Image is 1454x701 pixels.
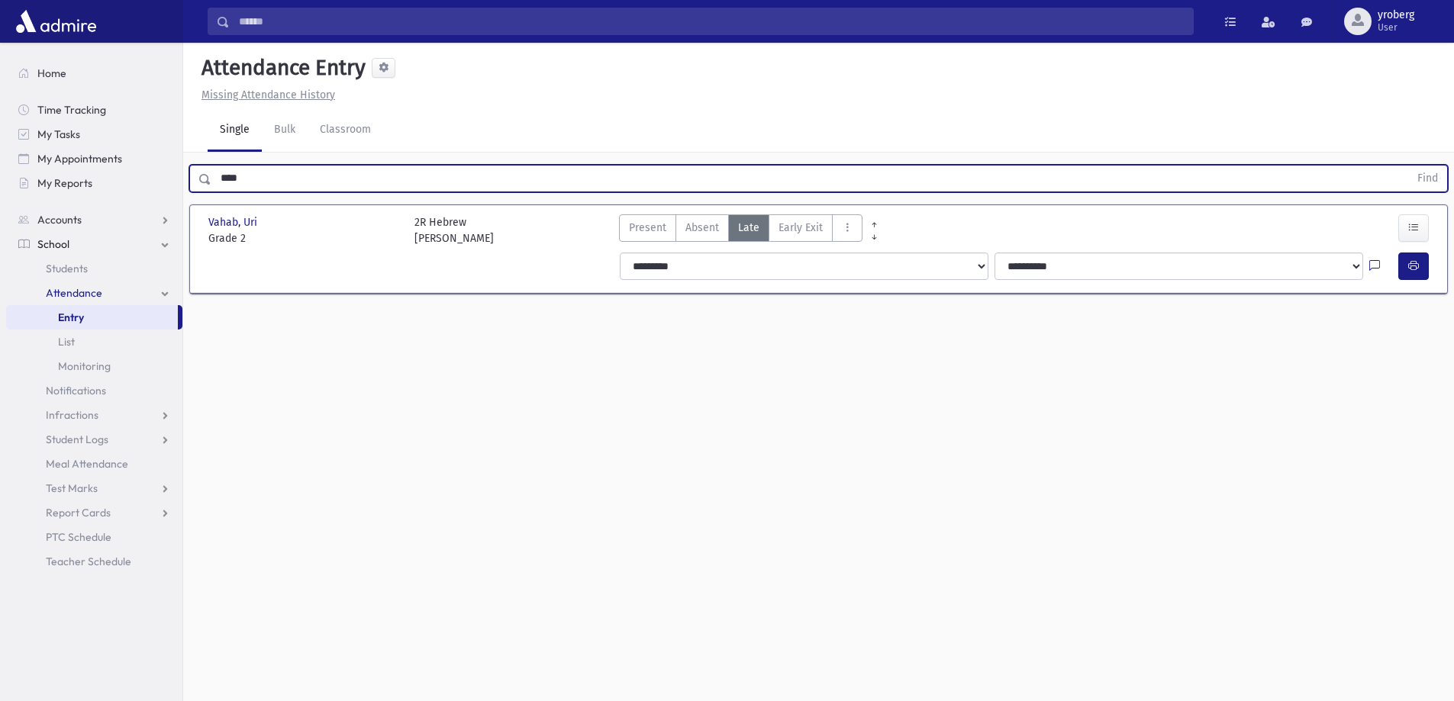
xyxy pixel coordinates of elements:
[46,530,111,544] span: PTC Schedule
[6,207,182,232] a: Accounts
[6,256,182,281] a: Students
[46,432,108,446] span: Student Logs
[208,230,399,246] span: Grade 2
[738,220,759,236] span: Late
[619,214,862,246] div: AttTypes
[46,555,131,568] span: Teacher Schedule
[414,214,494,246] div: 2R Hebrew [PERSON_NAME]
[195,88,335,101] a: Missing Attendance History
[6,281,182,305] a: Attendance
[6,330,182,354] a: List
[1378,9,1414,21] span: yroberg
[6,427,182,452] a: Student Logs
[6,500,182,525] a: Report Cards
[308,109,383,152] a: Classroom
[37,66,66,80] span: Home
[58,335,75,349] span: List
[37,213,82,227] span: Accounts
[685,220,719,236] span: Absent
[12,6,100,37] img: AdmirePro
[6,61,182,85] a: Home
[230,8,1193,35] input: Search
[6,525,182,549] a: PTC Schedule
[6,549,182,574] a: Teacher Schedule
[37,176,92,190] span: My Reports
[58,359,111,373] span: Monitoring
[6,146,182,171] a: My Appointments
[37,127,80,141] span: My Tasks
[58,310,84,324] span: Entry
[6,378,182,403] a: Notifications
[6,476,182,500] a: Test Marks
[37,103,106,117] span: Time Tracking
[779,220,823,236] span: Early Exit
[629,220,666,236] span: Present
[201,88,335,101] u: Missing Attendance History
[6,122,182,146] a: My Tasks
[6,305,178,330] a: Entry
[208,109,262,152] a: Single
[6,98,182,122] a: Time Tracking
[262,109,308,152] a: Bulk
[6,171,182,195] a: My Reports
[6,354,182,378] a: Monitoring
[6,403,182,427] a: Infractions
[46,286,102,300] span: Attendance
[46,384,106,397] span: Notifications
[1408,166,1447,191] button: Find
[1378,21,1414,34] span: User
[46,506,111,519] span: Report Cards
[46,481,98,495] span: Test Marks
[46,262,88,275] span: Students
[6,232,182,256] a: School
[37,152,122,166] span: My Appointments
[6,452,182,476] a: Meal Attendance
[208,214,260,230] span: Vahab, Uri
[37,237,69,251] span: School
[195,55,366,81] h5: Attendance Entry
[46,457,128,471] span: Meal Attendance
[46,408,98,422] span: Infractions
